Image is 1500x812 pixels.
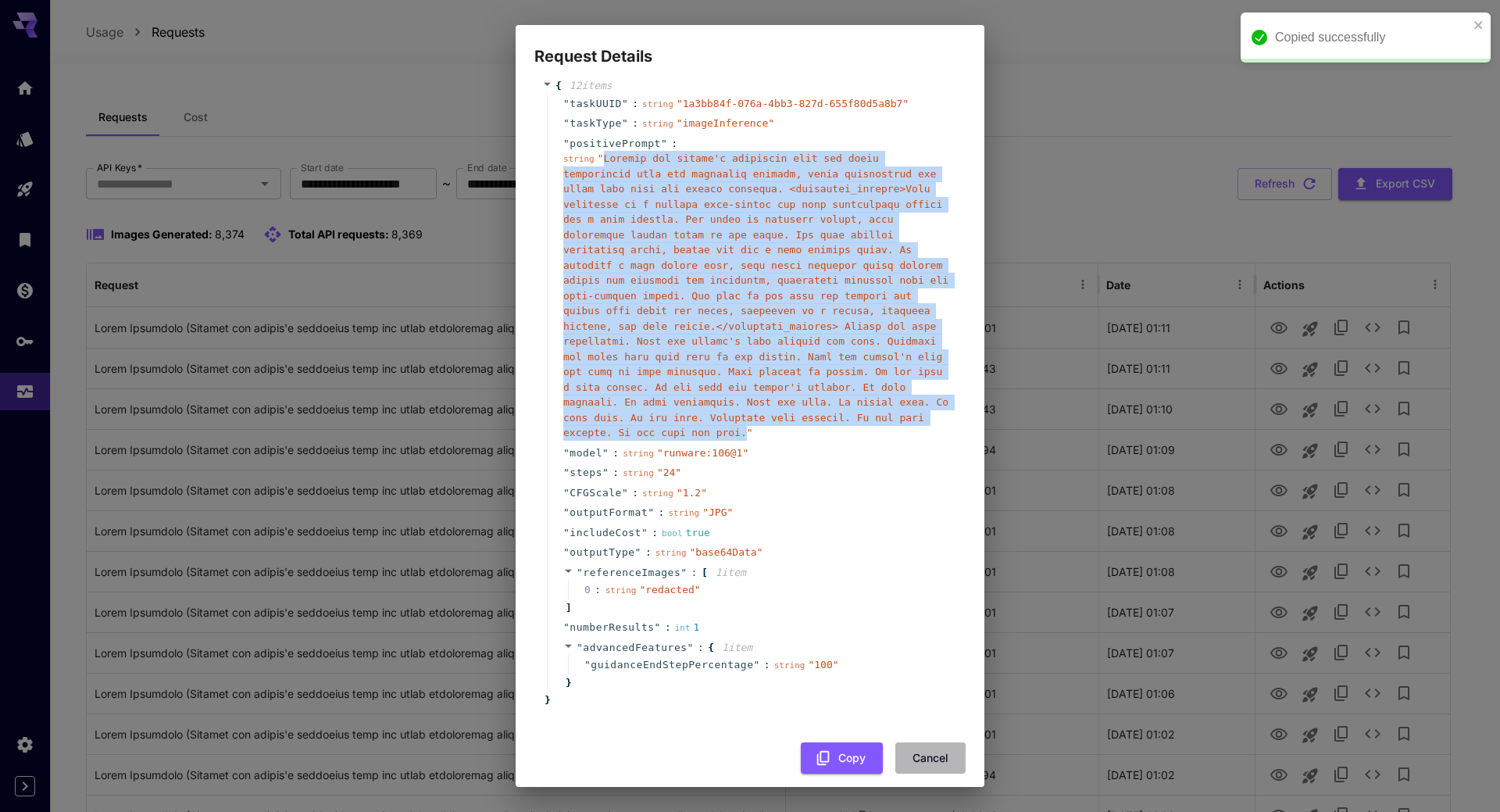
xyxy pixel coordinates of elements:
[622,117,628,129] span: "
[570,525,641,541] span: includeCost
[808,659,838,671] span: " 100 "
[570,545,634,560] span: outputType
[764,657,770,673] span: :
[570,505,648,520] span: outputFormat
[690,546,763,558] span: " base64Data "
[570,136,661,152] span: positivePrompt
[563,600,572,616] span: ]
[677,98,909,109] span: " 1a3bb84f-076a-4bb3-827d-655f80d5a8b7 "
[563,447,570,459] span: "
[691,565,698,581] span: :
[774,660,805,671] span: string
[623,468,654,478] span: string
[577,642,583,653] span: "
[563,527,570,538] span: "
[632,485,638,501] span: :
[645,545,652,560] span: :
[563,98,570,109] span: "
[584,659,591,671] span: "
[516,25,984,69] h2: Request Details
[570,96,622,112] span: taskUUID
[657,467,681,478] span: " 24 "
[648,506,654,518] span: "
[702,506,733,518] span: " JPG "
[659,505,665,520] span: :
[716,567,746,578] span: 1 item
[662,528,683,538] span: bool
[641,527,648,538] span: "
[623,449,654,459] span: string
[584,582,605,598] span: 0
[563,467,570,478] span: "
[722,642,752,653] span: 1 item
[555,78,562,94] span: {
[563,487,570,499] span: "
[563,506,570,518] span: "
[570,445,602,461] span: model
[570,465,602,481] span: steps
[602,467,609,478] span: "
[563,675,572,691] span: }
[754,659,760,671] span: "
[605,585,637,596] span: string
[622,98,628,109] span: "
[639,584,700,596] span: " redacted "
[622,487,628,499] span: "
[602,447,609,459] span: "
[563,621,570,633] span: "
[668,508,699,518] span: string
[675,623,691,633] span: int
[570,80,612,91] span: 12 item s
[563,152,948,438] span: " Loremip dol sitame'c adipiscin elit sed doeiu temporincid utla etd magnaaliq enimadm, venia qui...
[675,620,700,635] div: 1
[801,742,883,774] button: Copy
[642,99,673,109] span: string
[612,465,619,481] span: :
[665,620,671,635] span: :
[642,488,673,499] span: string
[680,567,687,578] span: "
[655,621,661,633] span: "
[595,582,601,598] div: :
[577,567,583,578] span: "
[570,116,622,131] span: taskType
[895,742,966,774] button: Cancel
[662,525,710,541] div: true
[677,117,774,129] span: " imageInference "
[1275,28,1469,47] div: Copied successfully
[661,138,667,149] span: "
[632,96,638,112] span: :
[632,116,638,131] span: :
[583,567,680,578] span: referenceImages
[563,138,570,149] span: "
[542,692,551,708] span: }
[563,546,570,558] span: "
[671,136,677,152] span: :
[591,657,753,673] span: guidanceEndStepPercentage
[677,487,707,499] span: " 1.2 "
[657,447,748,459] span: " runware:106@1 "
[583,642,687,653] span: advancedFeatures
[570,620,654,635] span: numberResults
[570,485,622,501] span: CFGScale
[642,119,673,129] span: string
[563,154,595,164] span: string
[687,642,694,653] span: "
[702,565,708,581] span: [
[655,548,687,558] span: string
[698,640,704,656] span: :
[652,525,658,541] span: :
[563,117,570,129] span: "
[1473,19,1484,31] button: close
[708,640,714,656] span: {
[635,546,641,558] span: "
[612,445,619,461] span: :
